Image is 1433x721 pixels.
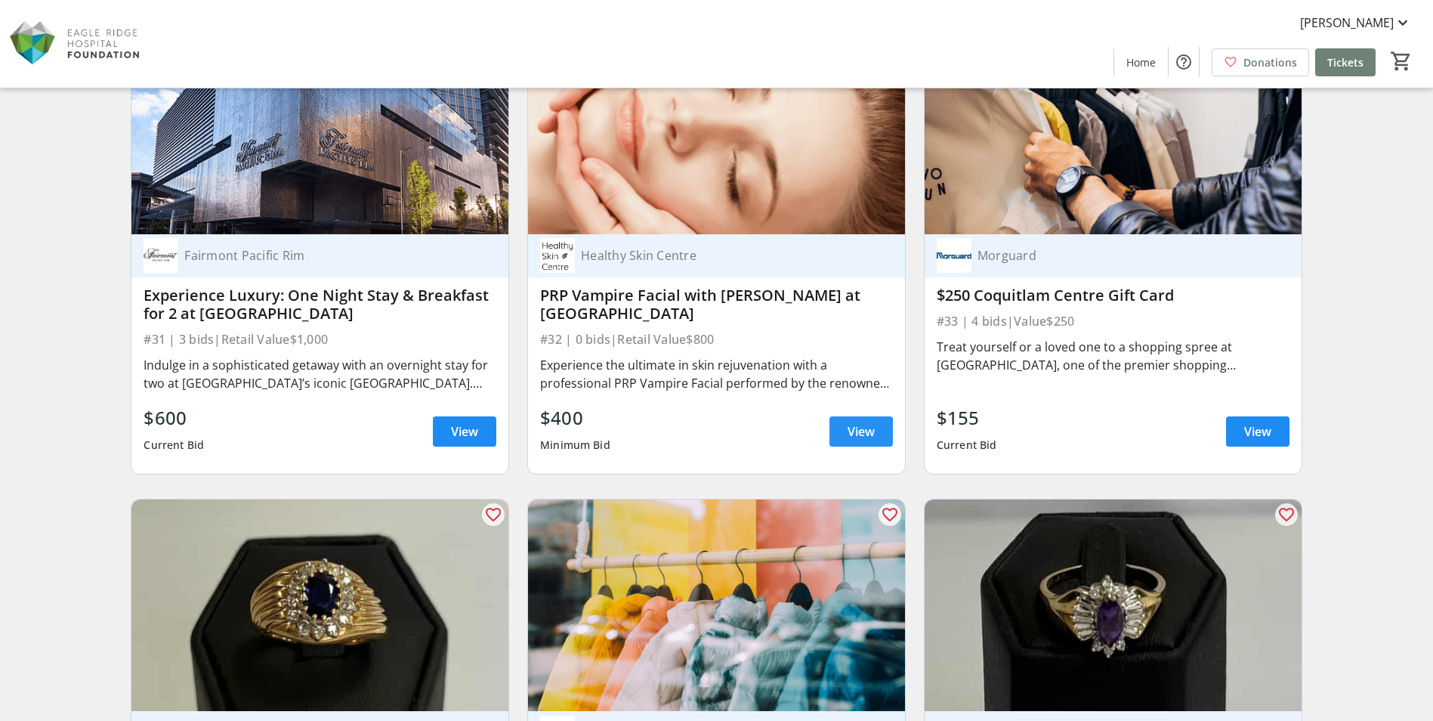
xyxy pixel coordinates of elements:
[1226,416,1289,447] a: View
[937,238,971,273] img: Morguard
[144,432,204,459] div: Current Bid
[528,22,905,234] img: PRP Vampire Facial with Dr. Nasseri at Healthy Skin Centre
[1327,54,1364,70] span: Tickets
[144,329,496,350] div: #31 | 3 bids | Retail Value $1,000
[937,286,1289,305] div: $250 Coquitlam Centre Gift Card
[937,432,997,459] div: Current Bid
[1169,47,1199,77] button: Help
[540,329,893,350] div: #32 | 0 bids | Retail Value $800
[9,6,144,82] img: Eagle Ridge Hospital Foundation's Logo
[1126,54,1156,70] span: Home
[971,248,1271,263] div: Morguard
[528,500,905,712] img: $250 Coquitlam Centre Gift Card
[1300,14,1394,32] span: [PERSON_NAME]
[131,22,508,234] img: Experience Luxury: One Night Stay & Breakfast for 2 at Fairmont Pacific Rim
[540,404,610,432] div: $400
[1277,506,1296,524] mat-icon: favorite_outline
[1244,422,1271,441] span: View
[925,500,1302,712] img: 10 Karat Yellow Gold Ring Featuring Natural Amethyst and Diamonds
[937,338,1289,374] div: Treat yourself or a loved one to a shopping spree at [GEOGRAPHIC_DATA], one of the premier shoppi...
[144,404,204,432] div: $600
[144,286,496,323] div: Experience Luxury: One Night Stay & Breakfast for 2 at [GEOGRAPHIC_DATA]
[829,416,893,447] a: View
[1212,48,1309,76] a: Donations
[1114,48,1168,76] a: Home
[1315,48,1376,76] a: Tickets
[540,432,610,459] div: Minimum Bid
[937,311,1289,332] div: #33 | 4 bids | Value $250
[178,248,478,263] div: Fairmont Pacific Rim
[484,506,502,524] mat-icon: favorite_outline
[433,416,496,447] a: View
[937,404,997,432] div: $155
[575,248,875,263] div: Healthy Skin Centre
[131,500,508,712] img: 10 Karat Yellow Gold Cluster Ring Featuring Natural Blue Sapphire and Diamonds
[1288,11,1424,35] button: [PERSON_NAME]
[1243,54,1297,70] span: Donations
[144,356,496,392] div: Indulge in a sophisticated getaway with an overnight stay for two at [GEOGRAPHIC_DATA]’s iconic [...
[881,506,899,524] mat-icon: favorite_outline
[848,422,875,441] span: View
[1388,48,1415,75] button: Cart
[451,422,478,441] span: View
[144,238,178,273] img: Fairmont Pacific Rim
[540,238,575,273] img: Healthy Skin Centre
[925,22,1302,234] img: $250 Coquitlam Centre Gift Card
[540,356,893,392] div: Experience the ultimate in skin rejuvenation with a professional PRP Vampire Facial performed by ...
[540,286,893,323] div: PRP Vampire Facial with [PERSON_NAME] at [GEOGRAPHIC_DATA]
